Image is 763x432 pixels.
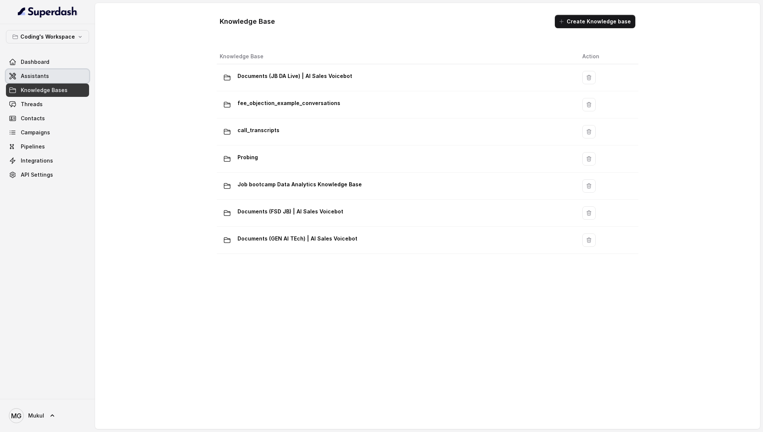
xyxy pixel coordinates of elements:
[238,179,362,190] p: Job bootcamp Data Analytics Knowledge Base
[28,412,44,419] span: Mukul
[576,49,638,64] th: Action
[6,112,89,125] a: Contacts
[6,405,89,426] a: Mukul
[6,69,89,83] a: Assistants
[21,129,50,136] span: Campaigns
[21,115,45,122] span: Contacts
[238,124,279,136] p: call_transcripts
[6,126,89,139] a: Campaigns
[21,157,53,164] span: Integrations
[6,140,89,153] a: Pipelines
[21,58,49,66] span: Dashboard
[238,151,258,163] p: Probing
[238,233,357,245] p: Documents (GEN AI TEch) | AI Sales Voicebot
[220,16,275,27] h1: Knowledge Base
[6,55,89,69] a: Dashboard
[21,72,49,80] span: Assistants
[20,32,75,41] p: Coding's Workspace
[238,70,352,82] p: Documents (JB DA Live) | AI Sales Voicebot
[6,98,89,111] a: Threads
[6,154,89,167] a: Integrations
[21,171,53,179] span: API Settings
[21,143,45,150] span: Pipelines
[217,49,576,64] th: Knowledge Base
[6,168,89,181] a: API Settings
[21,86,68,94] span: Knowledge Bases
[6,84,89,97] a: Knowledge Bases
[11,412,22,420] text: MG
[18,6,78,18] img: light.svg
[238,97,340,109] p: fee_objection_example_conversations
[6,30,89,43] button: Coding's Workspace
[555,15,635,28] button: Create Knowledge base
[21,101,43,108] span: Threads
[238,206,343,217] p: Documents (FSD JB) | AI Sales Voicebot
